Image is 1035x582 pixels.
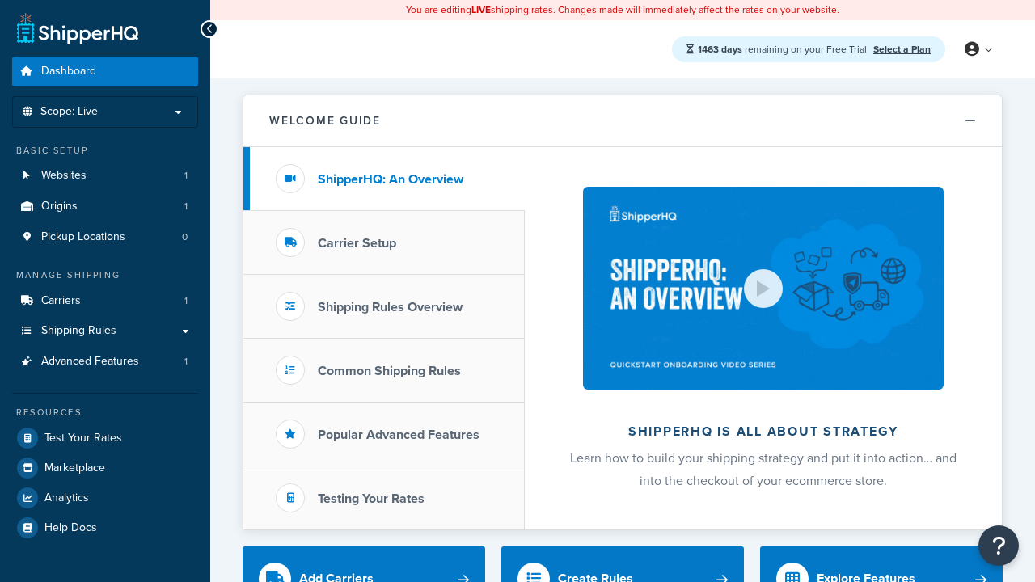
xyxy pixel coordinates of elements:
[12,192,198,221] a: Origins1
[12,347,198,377] li: Advanced Features
[41,65,96,78] span: Dashboard
[12,424,198,453] a: Test Your Rates
[12,513,198,542] a: Help Docs
[12,57,198,86] a: Dashboard
[184,355,188,369] span: 1
[583,187,944,390] img: ShipperHQ is all about strategy
[698,42,869,57] span: remaining on your Free Trial
[12,286,198,316] a: Carriers1
[12,347,198,377] a: Advanced Features1
[44,432,122,445] span: Test Your Rates
[182,230,188,244] span: 0
[12,286,198,316] li: Carriers
[873,42,931,57] a: Select a Plan
[12,316,198,346] a: Shipping Rules
[12,192,198,221] li: Origins
[41,200,78,213] span: Origins
[12,483,198,512] a: Analytics
[978,525,1019,566] button: Open Resource Center
[568,424,959,439] h2: ShipperHQ is all about strategy
[318,300,463,314] h3: Shipping Rules Overview
[318,364,461,378] h3: Common Shipping Rules
[12,268,198,282] div: Manage Shipping
[41,355,139,369] span: Advanced Features
[243,95,1002,147] button: Welcome Guide
[184,200,188,213] span: 1
[269,115,381,127] h2: Welcome Guide
[41,324,116,338] span: Shipping Rules
[41,230,125,244] span: Pickup Locations
[12,222,198,252] li: Pickup Locations
[12,453,198,483] a: Marketplace
[12,161,198,191] li: Websites
[318,491,425,506] h3: Testing Your Rates
[12,406,198,420] div: Resources
[318,172,463,187] h3: ShipperHQ: An Overview
[44,462,105,475] span: Marketplace
[12,144,198,158] div: Basic Setup
[12,161,198,191] a: Websites1
[471,2,491,17] b: LIVE
[41,294,81,308] span: Carriers
[40,105,98,119] span: Scope: Live
[318,236,396,251] h3: Carrier Setup
[41,169,87,183] span: Websites
[12,222,198,252] a: Pickup Locations0
[318,428,479,442] h3: Popular Advanced Features
[44,491,89,505] span: Analytics
[44,521,97,535] span: Help Docs
[184,294,188,308] span: 1
[698,42,742,57] strong: 1463 days
[184,169,188,183] span: 1
[570,449,957,490] span: Learn how to build your shipping strategy and put it into action… and into the checkout of your e...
